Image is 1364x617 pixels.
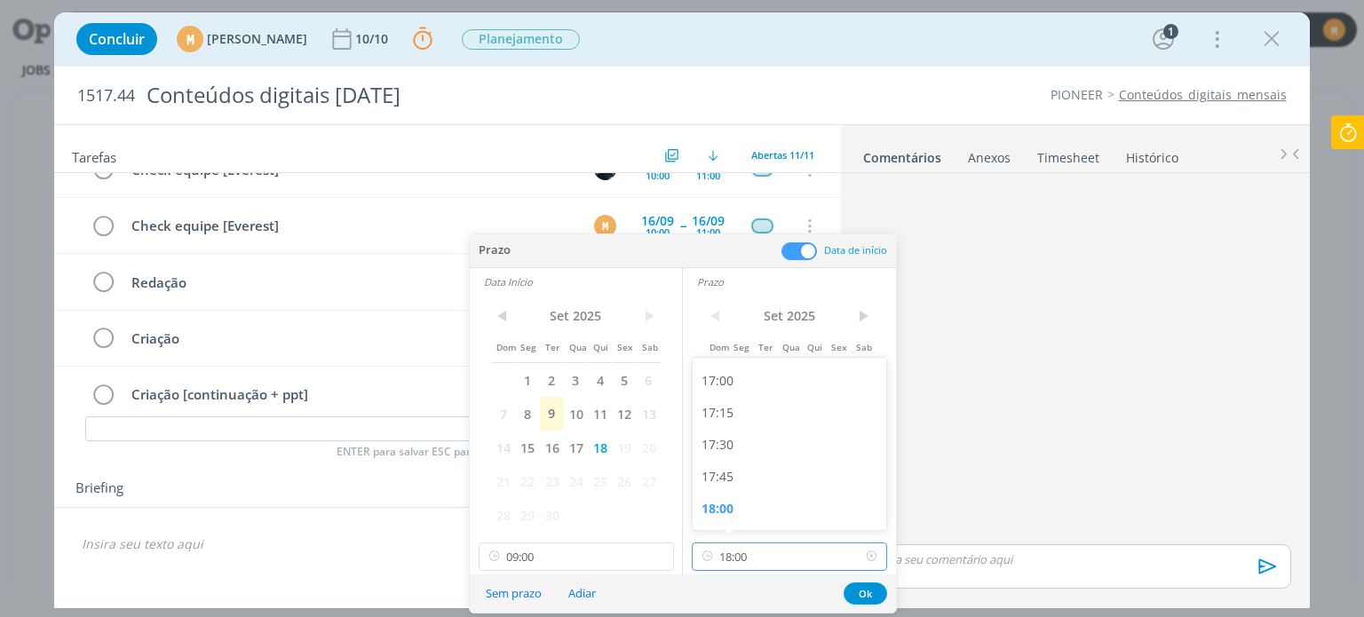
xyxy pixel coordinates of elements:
div: 11:00 [696,227,720,237]
span: Dom [491,329,515,363]
span: 30 [753,498,777,532]
span: 13 [637,397,661,431]
span: -- [680,219,686,232]
span: 21 [491,464,515,498]
div: 10/10 [355,33,392,45]
button: M[PERSON_NAME] [177,26,307,52]
button: M [592,212,619,239]
span: 18 [588,431,612,464]
span: < [704,303,728,329]
div: M [177,26,203,52]
span: < [491,303,515,329]
div: 17:15 [693,397,892,429]
span: 22 [515,464,539,498]
span: 24 [564,464,588,498]
span: 5 [612,363,636,397]
div: 18:15 [693,525,892,557]
div: Conteúdos digitais [DATE] [139,74,775,117]
span: Qui [588,329,612,363]
span: 1517.44 [77,86,135,106]
div: 10:00 [646,227,670,237]
div: 16/09 [692,215,725,227]
span: 10 [564,397,588,431]
span: 14 [491,431,515,464]
span: 12 [612,397,636,431]
span: Set 2025 [515,303,636,329]
span: -- [680,163,686,176]
div: 17:45 [693,461,892,493]
span: Data de início [824,243,887,257]
div: M [594,215,616,237]
span: Ter [540,329,564,363]
div: dialog [54,12,1309,608]
span: 28 [704,498,728,532]
input: Horário [479,542,674,571]
button: Concluir [76,23,157,55]
div: Criação [continuação + ppt] [123,384,577,406]
span: Sex [612,329,636,363]
span: 17 [564,431,588,464]
span: 25 [588,464,612,498]
span: 4 [588,363,612,397]
span: 26 [612,464,636,498]
span: 7 [491,397,515,431]
span: Qua [564,329,588,363]
span: 11 [588,397,612,431]
span: 20 [637,431,661,464]
button: Ok [844,582,887,605]
span: Set 2025 [728,303,850,329]
div: 10:00 [646,170,670,180]
div: 18:00 [693,493,892,525]
span: 1 [515,363,539,397]
span: 29 [728,498,752,532]
span: 6 [637,363,661,397]
a: Comentários [862,141,942,167]
button: 1 [1149,25,1178,53]
span: 15 [515,431,539,464]
img: arrow-down.svg [708,150,718,161]
span: 8 [515,397,539,431]
span: Qua [777,329,801,363]
button: Planejamento [461,28,581,51]
span: Dom [704,329,728,363]
a: Timesheet [1036,141,1100,167]
a: Histórico [1125,141,1179,167]
div: 17:00 [693,365,892,397]
span: 23 [540,464,564,498]
span: Seg [515,329,539,363]
span: Seg [728,329,752,363]
a: PIONEER [1051,86,1103,103]
div: 16/09 [641,215,674,227]
div: 11:00 [696,170,720,180]
span: 16 [540,431,564,464]
div: Prazo [697,275,896,289]
span: Sab [637,329,661,363]
span: 28 [491,498,515,532]
span: Abertas 11/11 [751,148,814,162]
div: 1 [1163,24,1178,39]
button: Sem prazo [474,581,553,605]
div: Redação [123,272,577,294]
span: 3 [564,363,588,397]
span: Qui [802,329,826,363]
span: > [637,303,661,329]
span: Concluir [89,32,145,46]
button: Adiar [557,581,607,605]
span: 19 [612,431,636,464]
div: Anexos [968,149,1011,167]
span: 2 [540,363,564,397]
span: 30 [540,498,564,532]
span: Prazo [479,241,511,260]
span: Ter [753,329,777,363]
span: Sab [851,329,875,363]
span: Sex [826,329,850,363]
div: Criação [123,328,577,350]
span: [PERSON_NAME] [207,33,307,45]
a: Conteúdos_digitais_mensais [1119,86,1287,103]
div: 17:30 [693,429,892,461]
div: Check equipe [Everest] [123,215,577,237]
span: 27 [637,464,661,498]
span: ENTER para salvar ESC para cancelar [337,445,523,459]
span: Planejamento [462,29,580,50]
input: Horário [692,542,887,571]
